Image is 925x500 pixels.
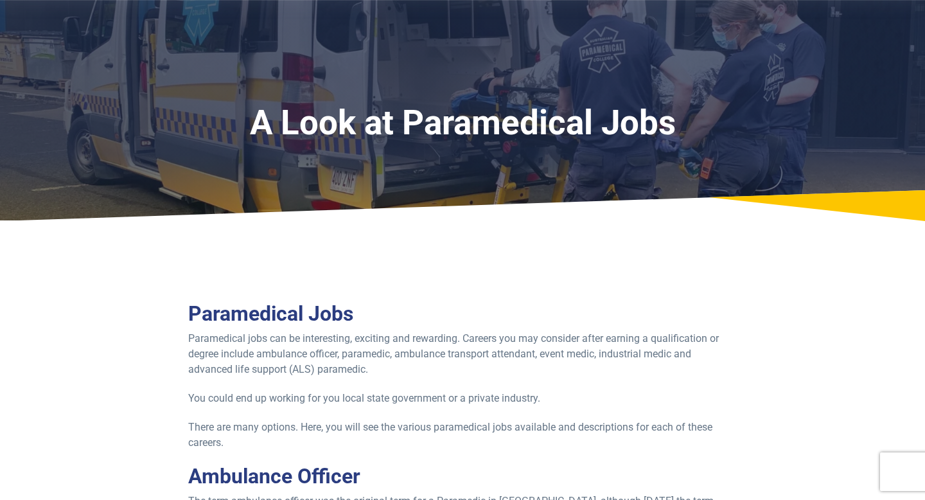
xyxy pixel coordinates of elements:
h1: A Look at Paramedical Jobs [131,103,794,143]
p: Paramedical jobs can be interesting, exciting and rewarding. Careers you may consider after earni... [188,331,736,377]
p: There are many options. Here, you will see the various paramedical jobs available and description... [188,420,736,451]
h2: Ambulance Officer [188,464,736,488]
p: You could end up working for you local state government or a private industry. [188,391,736,406]
h2: Paramedical Jobs [188,301,736,326]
